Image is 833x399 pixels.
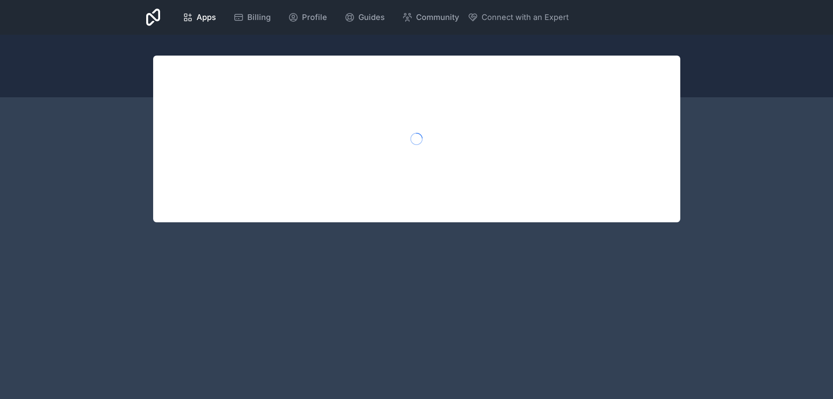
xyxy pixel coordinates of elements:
button: Connect with an Expert [468,11,569,23]
span: Profile [302,11,327,23]
span: Apps [197,11,216,23]
a: Billing [226,8,278,27]
span: Community [416,11,459,23]
a: Apps [176,8,223,27]
a: Guides [338,8,392,27]
span: Connect with an Expert [482,11,569,23]
span: Billing [247,11,271,23]
span: Guides [358,11,385,23]
a: Profile [281,8,334,27]
a: Community [395,8,466,27]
